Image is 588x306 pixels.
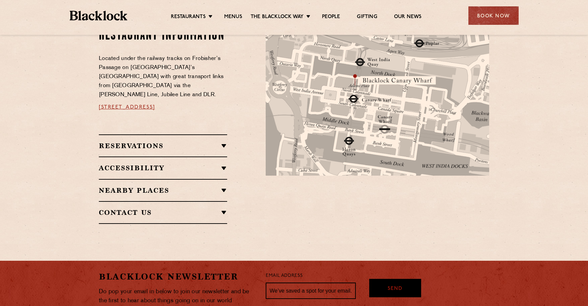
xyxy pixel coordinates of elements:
h2: Blacklock Newsletter [99,271,256,283]
a: Gifting [357,14,377,21]
p: Do pop your email in below to join our newsletter and be the first to hear about things going on ... [99,287,256,305]
h2: Nearby Places [99,186,227,194]
input: We’ve saved a spot for your email... [266,283,356,299]
span: Send [388,285,402,293]
h2: Restaurant Information [99,27,227,44]
span: Located under the railway tracks on Frobisher’s Passage on [GEOGRAPHIC_DATA]’s [GEOGRAPHIC_DATA] ... [99,56,223,98]
div: Book Now [468,6,519,25]
a: Menus [224,14,242,21]
h2: Contact Us [99,208,227,217]
a: [STREET_ADDRESS] [99,105,155,110]
img: svg%3E [417,162,511,224]
h2: Accessibility [99,164,227,172]
img: BL_Textured_Logo-footer-cropped.svg [70,11,128,20]
label: Email Address [266,272,303,280]
a: People [322,14,340,21]
h2: Reservations [99,142,227,150]
a: Our News [394,14,422,21]
a: Restaurants [171,14,206,21]
a: The Blacklock Way [251,14,304,21]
